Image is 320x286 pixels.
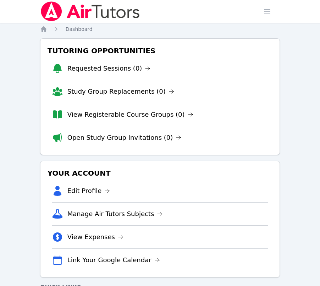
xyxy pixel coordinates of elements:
[67,232,123,242] a: View Expenses
[46,167,274,180] h3: Your Account
[66,26,93,33] a: Dashboard
[40,26,280,33] nav: Breadcrumb
[67,64,151,73] a: Requested Sessions (0)
[46,44,274,57] h3: Tutoring Opportunities
[40,1,140,21] img: Air Tutors
[66,26,93,32] span: Dashboard
[67,255,160,265] a: Link Your Google Calendar
[67,186,110,196] a: Edit Profile
[67,110,193,120] a: View Registerable Course Groups (0)
[67,87,174,97] a: Study Group Replacements (0)
[67,133,182,143] a: Open Study Group Invitations (0)
[67,209,163,219] a: Manage Air Tutors Subjects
